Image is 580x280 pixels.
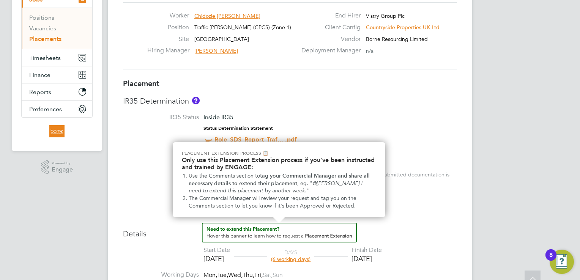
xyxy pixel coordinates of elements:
div: DAYS [267,249,314,263]
span: Tue, [217,271,228,279]
li: The Commercial Manager will review your request and tag you on the Comments section to let you kn... [189,195,376,209]
span: Reports [29,88,51,96]
span: n/a [366,47,374,54]
div: Need to extend this Placement? Hover this banner. [173,142,385,217]
em: @[PERSON_NAME] I need to extend this placement by another week. [189,180,364,194]
label: End Hirer [297,12,361,20]
span: Timesheets [29,54,61,61]
span: Thu, [243,271,254,279]
span: Traffic [PERSON_NAME] (CPCS) (Zone 1) [194,24,291,31]
span: Inside IR35 [203,113,233,121]
span: Use the Comments section to [189,173,260,179]
h2: Only use this Placement Extension process if you've been instructed and trained by ENGAGE: [182,156,376,171]
img: borneltd-logo-retina.png [49,125,64,137]
button: Open Resource Center, 8 new notifications [550,250,574,274]
div: 8 [549,255,553,265]
h3: IR35 Determination [123,96,457,106]
a: Vacancies [29,25,56,32]
a: Placements [29,35,61,42]
div: [DATE] [351,254,382,263]
span: " [306,187,309,194]
span: Borne Resourcing Limited [366,36,428,42]
span: Chidozie [PERSON_NAME] [194,13,260,19]
div: Start Date [203,246,230,254]
button: About IR35 [192,97,200,104]
a: Positions [29,14,54,21]
b: Placement [123,79,159,88]
label: IR35 Status [123,113,199,121]
label: Working Days [123,271,199,279]
span: Sun [273,271,283,279]
a: Go to home page [21,125,93,137]
label: Vendor [297,35,361,43]
label: Position [147,24,189,31]
h3: Details [123,223,457,239]
strong: tag your Commercial Manager and share all necessary details to extend their placement [189,173,371,187]
span: Wed, [228,271,243,279]
span: [PERSON_NAME] [194,47,238,54]
span: Sat, [263,271,273,279]
span: Engage [52,167,73,173]
span: Fri, [254,271,263,279]
span: Countryside Properties UK Ltd [366,24,440,31]
label: IR35 Risk [123,153,199,160]
span: [GEOGRAPHIC_DATA] [194,36,249,42]
label: Client Config [297,24,361,31]
span: Preferences [29,105,62,113]
span: Mon, [203,271,217,279]
span: Vistry Group Plc [366,13,405,19]
strong: Status Determination Statement [203,126,273,131]
label: Site [147,35,189,43]
span: , eg. " [297,180,312,187]
button: How to extend a Placement? [202,223,357,242]
span: Powered by [52,160,73,167]
span: Finance [29,71,50,79]
label: Hiring Manager [147,47,189,55]
p: Placement Extension Process 📋 [182,150,376,156]
a: Role_SDS_Report_Traf... .pdf [214,136,297,143]
div: Finish Date [351,246,382,254]
div: [DATE] [203,254,230,263]
label: Deployment Manager [297,47,361,55]
label: Worker [147,12,189,20]
span: (6 working days) [271,256,310,263]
